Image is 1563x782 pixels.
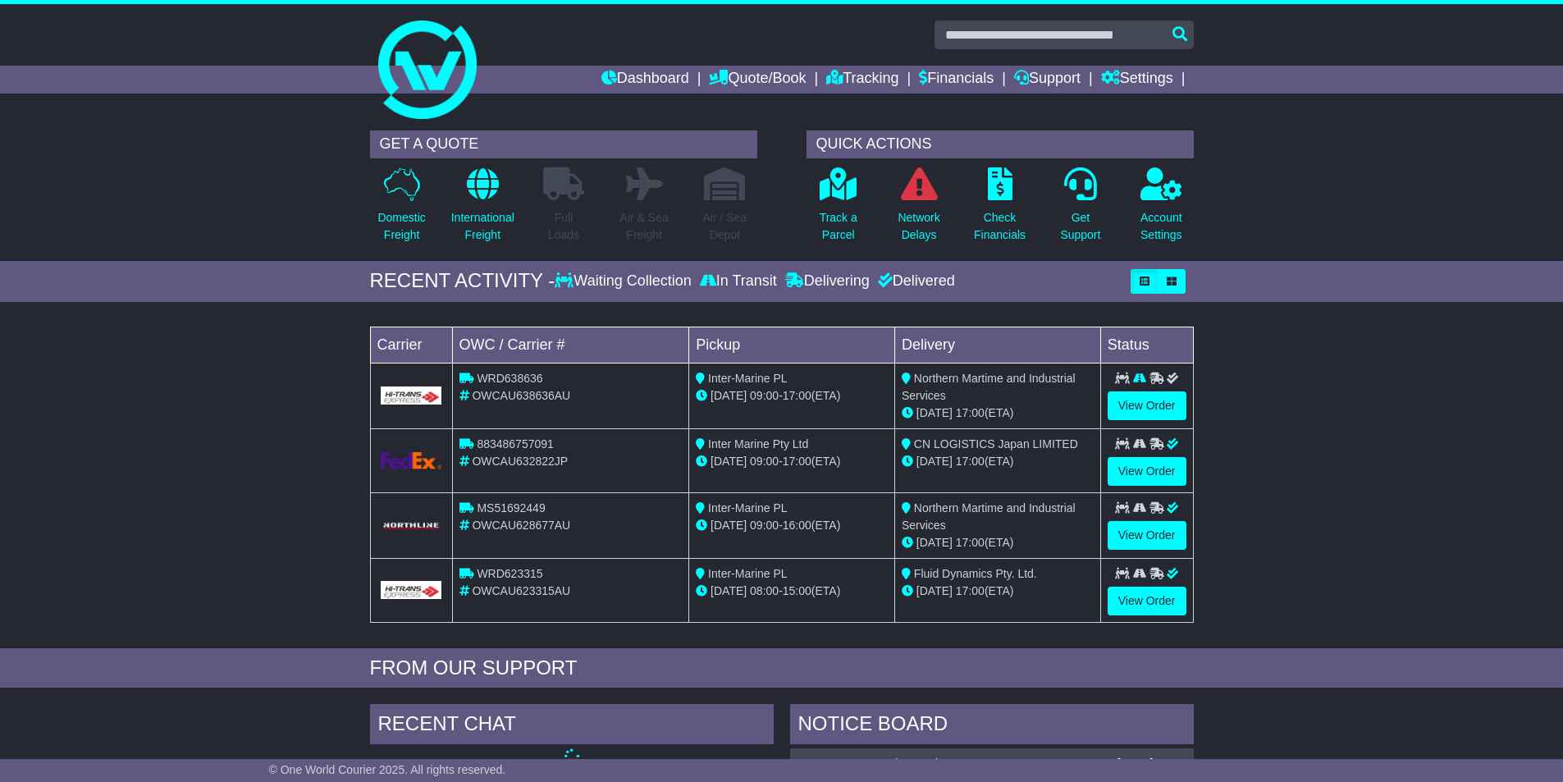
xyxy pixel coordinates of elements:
span: OWCAU623315AU [472,584,570,597]
p: Check Financials [974,209,1026,244]
a: Tracking [826,66,898,94]
p: Track a Parcel [820,209,857,244]
td: Status [1100,327,1193,363]
span: MS51692449 [477,501,545,514]
span: 17:00 [956,584,985,597]
a: Settings [1101,66,1173,94]
a: View Order [1108,391,1186,420]
img: GetCarrierServiceLogo [381,386,442,405]
div: NOTICE BOARD [790,704,1194,748]
a: Quote/Book [709,66,806,94]
div: (ETA) [902,405,1094,422]
div: - (ETA) [696,387,888,405]
span: 09:00 [750,519,779,532]
p: Air & Sea Freight [620,209,669,244]
div: Delivering [781,272,874,290]
div: GET A QUOTE [370,130,757,158]
span: Northern Martime and Industrial Services [902,501,1076,532]
p: International Freight [451,209,514,244]
a: View Order [1108,587,1186,615]
span: 17:00 [783,389,811,402]
div: [DATE] 15:25 [1117,757,1185,771]
div: RECENT CHAT [370,704,774,748]
span: [DATE] [916,584,953,597]
a: GetSupport [1059,167,1101,253]
span: Inter-Marine PL [708,501,787,514]
span: [DATE] [711,389,747,402]
a: View Order [1108,457,1186,486]
span: Northern Martime and Industrial Services [902,372,1076,402]
span: [DATE] [711,519,747,532]
span: [DATE] [916,455,953,468]
div: In Transit [696,272,781,290]
span: Inter-Marine PL [708,567,787,580]
span: Inter Marine Pty Ltd [708,437,808,450]
div: Waiting Collection [555,272,695,290]
div: - (ETA) [696,453,888,470]
a: AccountSettings [1140,167,1183,253]
span: 15:00 [783,584,811,597]
span: Inter-Marine PL [708,372,787,385]
span: 09:00 [750,455,779,468]
a: Support [1014,66,1081,94]
div: (ETA) [902,453,1094,470]
span: OWCAU628677AU [472,519,570,532]
span: WRD623315 [477,567,542,580]
span: Fluid Dynamics Pty. Ltd. [914,567,1037,580]
div: FROM OUR SUPPORT [370,656,1194,680]
span: © One World Courier 2025. All rights reserved. [269,763,506,776]
span: WRD638636 [477,372,542,385]
td: Delivery [894,327,1100,363]
span: OWCAU638636AU [472,389,570,402]
span: 16:00 [783,519,811,532]
p: Domestic Freight [377,209,425,244]
a: Dashboard [601,66,689,94]
a: View Order [1108,521,1186,550]
img: GetCarrierServiceLogo [381,521,442,531]
div: Delivered [874,272,955,290]
div: QUICK ACTIONS [807,130,1194,158]
a: OWCAU632822JP [798,757,894,770]
span: 17:00 [783,455,811,468]
span: [DATE] [711,455,747,468]
p: Get Support [1060,209,1100,244]
a: DomesticFreight [377,167,426,253]
span: 17:00 [956,406,985,419]
span: 08:00 [750,584,779,597]
span: 883486757091 [477,437,553,450]
td: Pickup [689,327,895,363]
div: RECENT ACTIVITY - [370,269,555,293]
span: 17:00 [956,455,985,468]
span: 17:00 [956,536,985,549]
img: GetCarrierServiceLogo [381,581,442,599]
div: ( ) [798,757,1186,771]
span: [DATE] [711,584,747,597]
span: 359073 [898,757,936,770]
span: [DATE] [916,406,953,419]
p: Full Loads [543,209,584,244]
img: GetCarrierServiceLogo [381,452,442,469]
div: - (ETA) [696,583,888,600]
div: (ETA) [902,534,1094,551]
a: Financials [919,66,994,94]
span: OWCAU632822JP [472,455,568,468]
a: InternationalFreight [450,167,515,253]
a: NetworkDelays [897,167,940,253]
div: (ETA) [902,583,1094,600]
a: CheckFinancials [973,167,1026,253]
p: Network Delays [898,209,939,244]
div: - (ETA) [696,517,888,534]
a: Track aParcel [819,167,858,253]
td: OWC / Carrier # [452,327,689,363]
span: 09:00 [750,389,779,402]
span: CN LOGISTICS Japan LIMITED [914,437,1078,450]
td: Carrier [370,327,452,363]
span: [DATE] [916,536,953,549]
p: Air / Sea Depot [703,209,747,244]
p: Account Settings [1140,209,1182,244]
